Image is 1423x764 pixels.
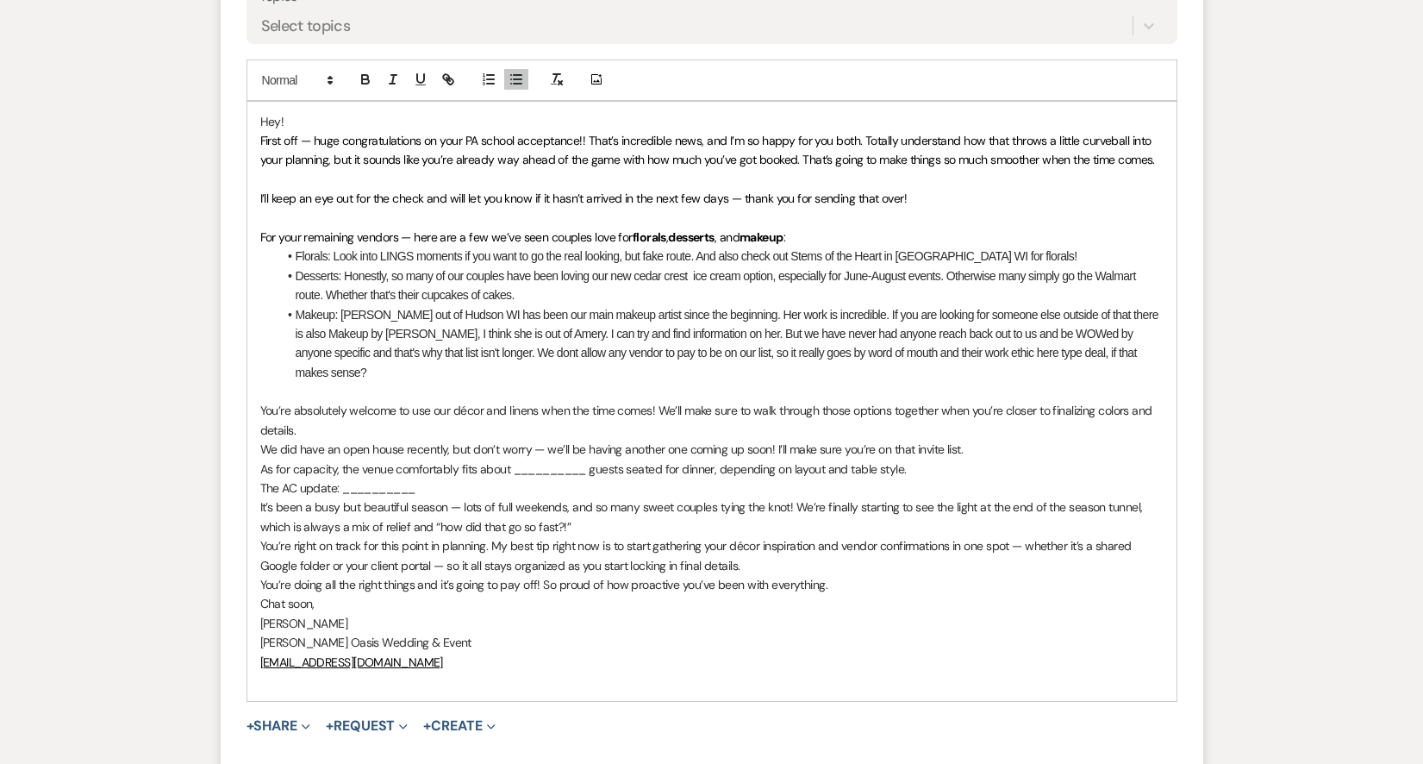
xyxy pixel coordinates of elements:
[326,719,408,733] button: Request
[260,133,1155,167] span: First off — huge congratulations on your PA school acceptance!! That’s incredible news, and I’m s...
[715,229,740,245] span: , and
[247,719,254,733] span: +
[260,575,1164,594] p: You’re doing all the right things and it’s going to pay off! So proud of how proactive you’ve bee...
[666,229,668,245] span: ,
[260,654,443,670] a: [EMAIL_ADDRESS][DOMAIN_NAME]
[633,229,666,245] strong: florals
[260,401,1164,440] p: You’re absolutely welcome to use our décor and linens when the time comes! We’ll make sure to wal...
[260,479,1164,498] p: The AC update: __________
[278,266,1164,305] li: Desserts: Honestly, so many of our couples have been loving our new cedar crest ice cream option,...
[260,594,1164,613] p: Chat soon,
[260,536,1164,575] p: You’re right on track for this point in planning. My best tip right now is to start gathering you...
[260,440,1164,459] p: We did have an open house recently, but don’t worry — we’ll be having another one coming up soon!...
[260,112,1164,131] p: Hey!
[247,719,311,733] button: Share
[423,719,495,733] button: Create
[423,719,431,733] span: +
[260,191,908,206] span: I’ll keep an eye out for the check and will let you know if it hasn’t arrived in the next few day...
[260,460,1164,479] p: As for capacity, the venue comfortably fits about __________ guests seated for dinner, depending ...
[260,614,1164,633] p: [PERSON_NAME]
[260,229,633,245] span: For your remaining vendors — here are a few we’ve seen couples love for
[740,229,783,245] strong: makeup
[668,229,715,245] strong: desserts
[260,498,1164,536] p: It’s been a busy but beautiful season — lots of full weekends, and so many sweet couples tying th...
[278,305,1164,383] li: Makeup: [PERSON_NAME] out of Hudson WI has been our main makeup artist since the beginning. Her w...
[783,229,785,245] span: :
[278,247,1164,266] li: Florals: Look into LINGS moments if you want to go the real looking, but fake route. And also che...
[261,14,351,37] div: Select topics
[260,633,1164,652] p: [PERSON_NAME] Oasis Wedding & Event
[326,719,334,733] span: +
